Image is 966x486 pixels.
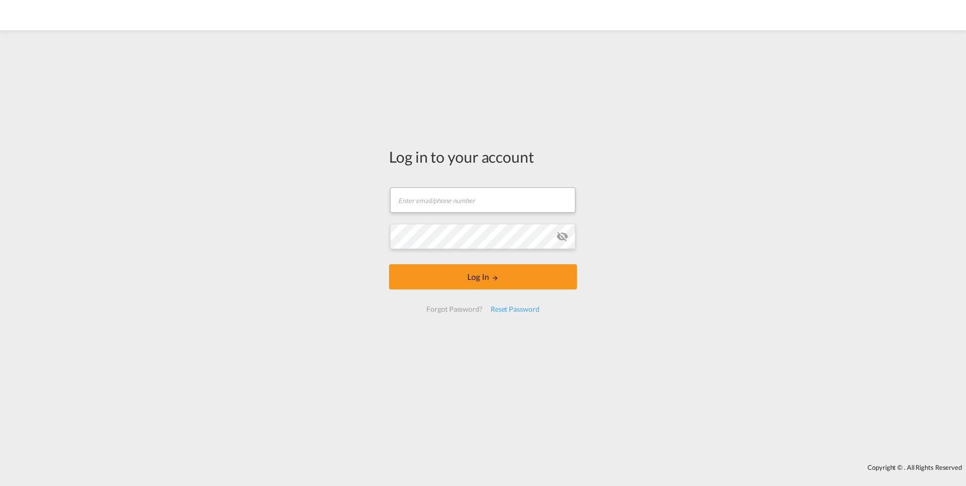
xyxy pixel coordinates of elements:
div: Forgot Password? [422,300,486,318]
div: Log in to your account [389,146,577,167]
md-icon: icon-eye-off [556,230,568,242]
input: Enter email/phone number [390,187,575,213]
div: Reset Password [487,300,544,318]
button: LOGIN [389,264,577,289]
